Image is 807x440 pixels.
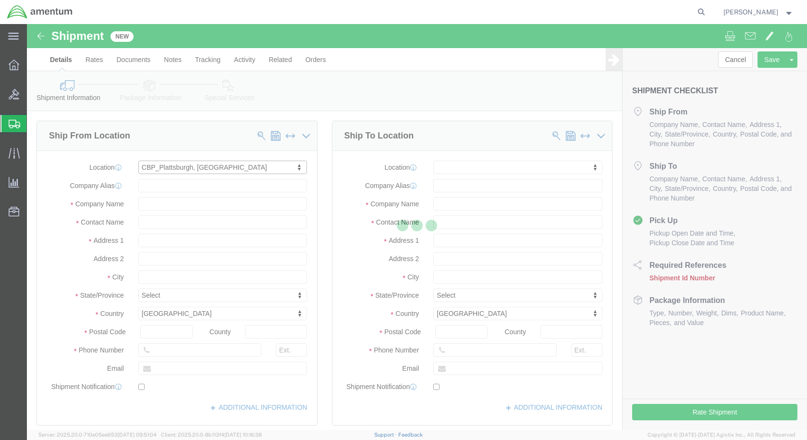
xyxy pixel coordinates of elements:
[7,5,73,19] img: logo
[723,7,778,17] span: Nolan Babbie
[38,432,157,438] span: Server: 2025.20.0-710e05ee653
[224,432,262,438] span: [DATE] 10:16:38
[118,432,157,438] span: [DATE] 09:51:04
[398,432,423,438] a: Feedback
[648,431,795,439] span: Copyright © [DATE]-[DATE] Agistix Inc., All Rights Reserved
[161,432,262,438] span: Client: 2025.20.0-8b113f4
[723,6,794,18] button: [PERSON_NAME]
[374,432,398,438] a: Support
